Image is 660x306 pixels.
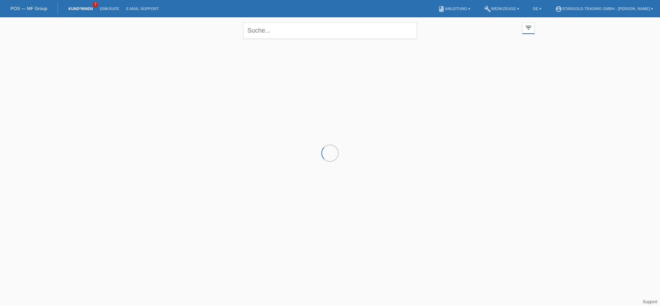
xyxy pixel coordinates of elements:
[484,6,491,12] i: build
[643,299,657,304] a: Support
[93,2,98,8] span: 7
[123,7,162,11] a: E-Mail Support
[555,6,562,12] i: account_circle
[481,7,523,11] a: buildWerkzeuge ▾
[438,6,445,12] i: book
[96,7,122,11] a: Einkäufe
[434,7,474,11] a: bookAnleitung ▾
[65,7,96,11] a: Kund*innen
[525,24,532,32] i: filter_list
[10,6,47,11] a: POS — MF Group
[530,7,545,11] a: DE ▾
[243,23,417,39] input: Suche...
[552,7,657,11] a: account_circleStargold Trading GmbH - [PERSON_NAME] ▾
